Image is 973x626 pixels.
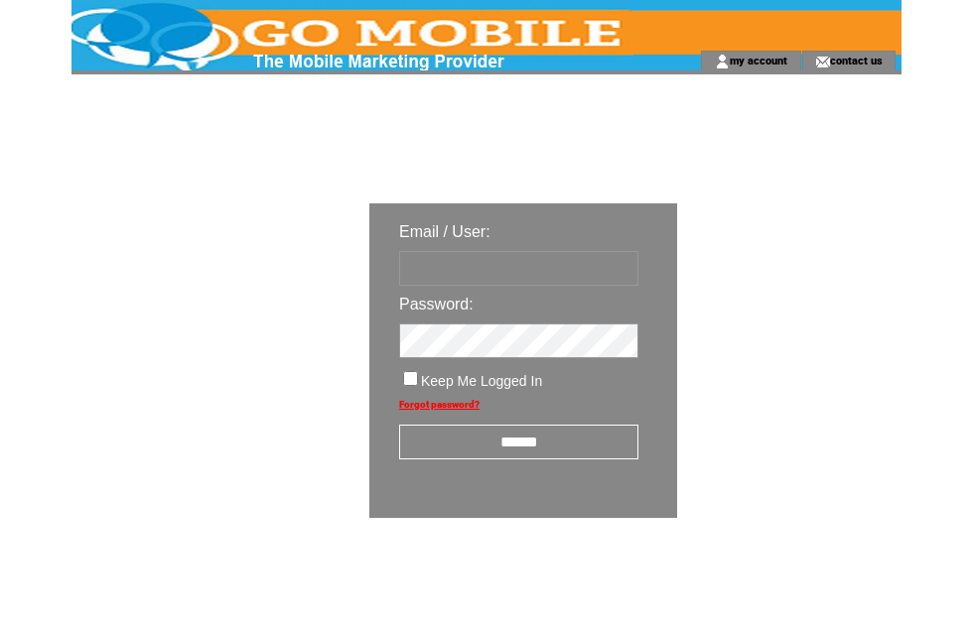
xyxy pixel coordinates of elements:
a: my account [730,54,787,66]
a: Forgot password? [399,399,480,410]
span: Keep Me Logged In [421,373,542,389]
img: account_icon.gif [715,54,730,69]
img: contact_us_icon.gif [815,54,830,69]
a: contact us [830,54,883,66]
img: transparent.png [735,567,834,592]
span: Password: [399,296,474,313]
span: Email / User: [399,223,490,240]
